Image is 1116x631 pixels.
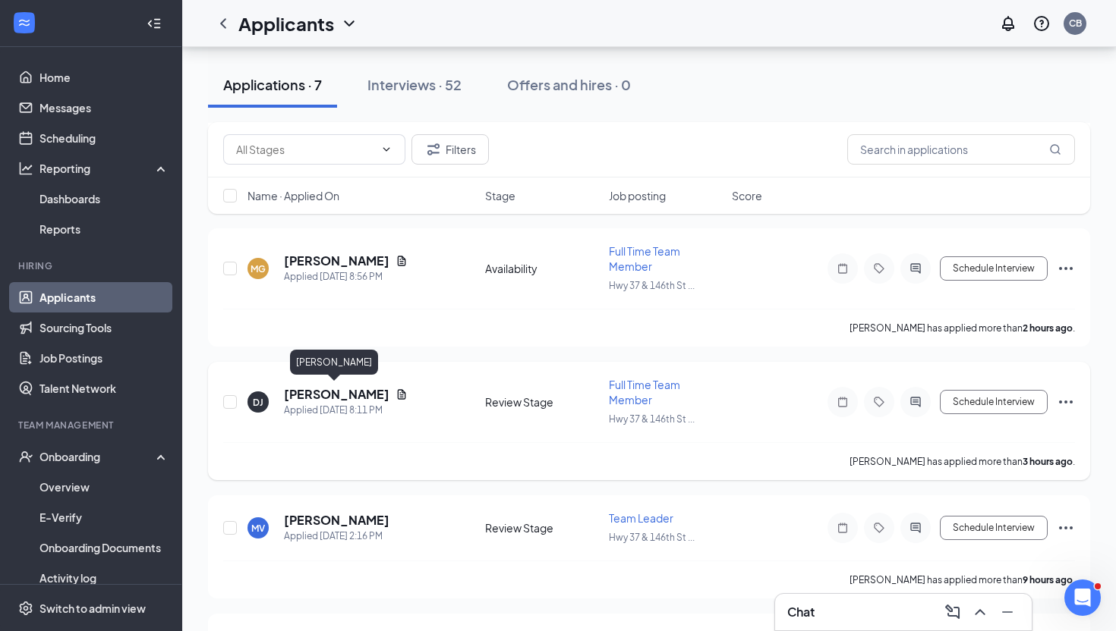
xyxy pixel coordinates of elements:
div: Recent ticket [31,294,273,313]
button: ChevronUp [968,600,992,624]
div: Close [261,24,288,52]
div: We typically reply in under a minute [31,402,254,418]
p: [PERSON_NAME] has applied more than . [850,573,1075,586]
div: Offers and hires · 0 [507,75,631,94]
a: Overview [39,472,169,502]
svg: Ellipses [1057,259,1075,278]
a: Home [39,62,169,93]
svg: Document [396,388,408,400]
button: Schedule Interview [940,516,1048,540]
input: Search in applications [847,134,1075,165]
svg: ComposeMessage [944,603,962,621]
img: Profile image for Mike [31,222,61,253]
b: 2 hours ago [1023,322,1073,334]
div: Reporting [39,161,170,176]
svg: Minimize [998,603,1017,621]
svg: Tag [870,396,888,408]
svg: Filter [424,140,443,159]
div: View and edit rejection template [68,319,254,335]
span: View and edit rejection template [83,213,237,229]
button: Schedule Interview [940,390,1048,414]
svg: ChevronDown [340,14,358,33]
a: Dashboards [39,184,169,214]
a: Job Postings [39,343,169,373]
div: View and edit rejection template#29302262 • In progress [16,313,288,357]
div: Profile image for MikeView and edit rejection templateWe're working on your ticket[PERSON_NAME]•1... [16,201,288,273]
div: Review Stage [485,520,600,535]
a: Messages [39,93,169,123]
span: Messages [126,511,178,522]
span: Tickets [235,511,272,522]
div: Switch to admin view [39,601,146,616]
a: Onboarding Documents [39,532,169,563]
svg: ActiveChat [906,262,925,275]
div: Send us a message [31,386,254,402]
div: Applications · 7 [223,75,322,94]
iframe: Intercom live chat [1064,579,1101,616]
svg: UserCheck [18,449,33,464]
div: #29302262 • In progress [68,335,254,351]
button: Schedule Interview [940,256,1048,281]
span: Stage [485,188,515,203]
span: Home [33,511,68,522]
h5: [PERSON_NAME] [284,512,389,529]
svg: Note [834,522,852,534]
div: Review Stage [485,394,600,410]
svg: ActiveChat [906,396,925,408]
div: Team Management [18,419,166,432]
span: Full Time Team Member [609,244,680,273]
svg: WorkstreamLogo [17,15,32,30]
div: Onboarding [39,449,156,464]
div: Applied [DATE] 8:11 PM [284,403,408,418]
input: All Stages [236,141,374,158]
img: Profile image for Eingelie [178,24,208,55]
svg: Ellipses [1057,519,1075,537]
svg: Document [396,255,408,267]
span: Job posting [609,188,666,203]
div: [PERSON_NAME] [68,245,156,261]
h5: [PERSON_NAME] [284,386,389,403]
a: Talent Network [39,373,169,403]
div: Applied [DATE] 2:16 PM [284,529,389,544]
div: DJ [253,396,263,409]
svg: MagnifyingGlass [1049,143,1061,155]
b: 3 hours ago [1023,456,1073,467]
p: Hi Cammy 👋 [30,108,273,133]
span: We're working on your ticket [68,231,220,243]
a: Reports [39,214,169,244]
svg: ChevronLeft [214,14,232,33]
a: E-Verify [39,502,169,532]
svg: Tag [870,262,888,275]
h1: Applicants [238,11,334,36]
svg: Settings [18,601,33,616]
div: • 14h ago [159,245,208,261]
span: Full Time Team Member [609,378,680,407]
b: 9 hours ago [1023,574,1073,585]
svg: Ellipses [1057,393,1075,411]
span: Name · Applied On [247,188,339,203]
div: MG [251,262,266,275]
button: Filter Filters [411,134,489,165]
p: How can we help? [30,133,273,159]
div: Recent message [31,191,273,207]
svg: Analysis [18,161,33,176]
button: Minimize [995,600,1020,624]
svg: Note [834,396,852,408]
span: Hwy 37 & 146th St ... [609,532,695,543]
button: Tickets [203,473,304,534]
a: Scheduling [39,123,169,153]
a: Applicants [39,282,169,312]
svg: Tag [870,522,888,534]
a: Sourcing Tools [39,312,169,343]
div: [PERSON_NAME] [290,350,378,375]
button: ComposeMessage [941,600,965,624]
span: Hwy 37 & 146th St ... [609,413,695,425]
svg: QuestionInfo [1032,14,1051,33]
svg: ChevronDown [380,143,392,155]
img: Profile image for Sarah [149,24,179,55]
h5: [PERSON_NAME] [284,253,389,269]
button: Messages [101,473,202,534]
svg: Notifications [999,14,1017,33]
div: Hiring [18,259,166,272]
svg: Note [834,262,852,275]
